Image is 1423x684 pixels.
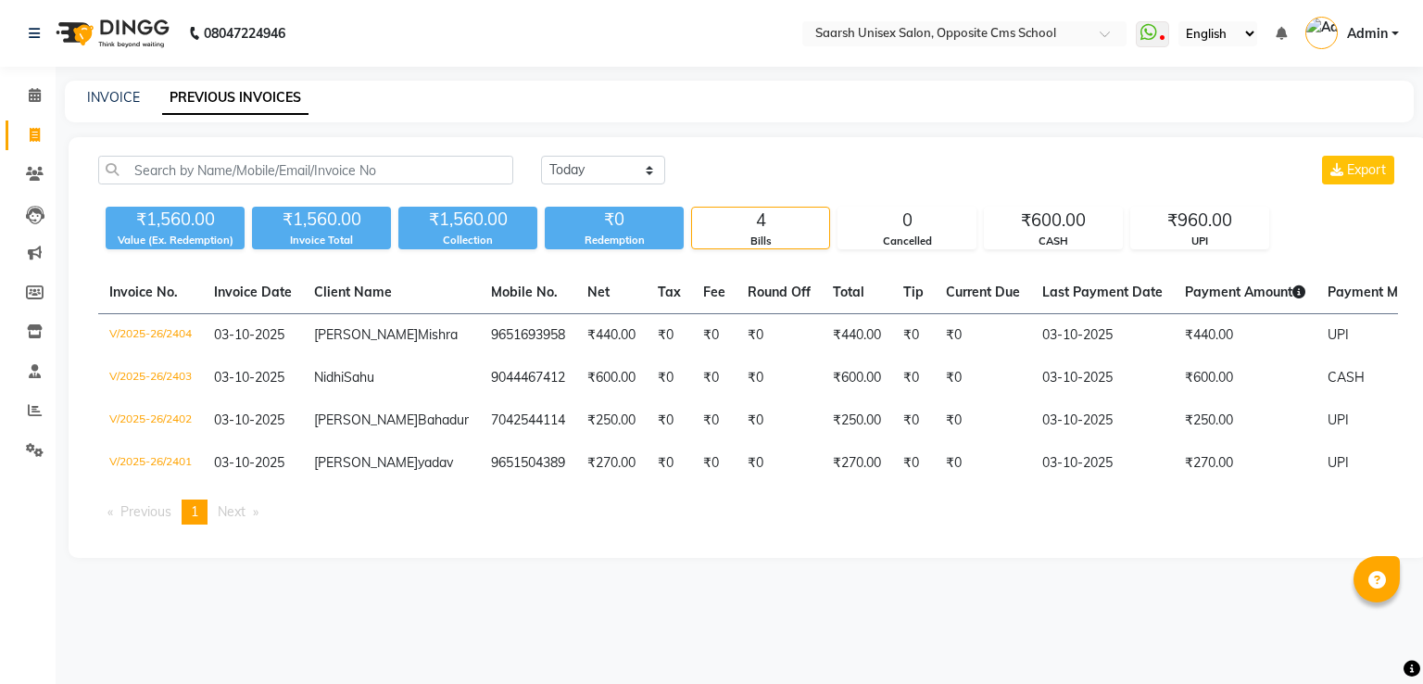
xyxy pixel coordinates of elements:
[106,233,245,248] div: Value (Ex. Redemption)
[418,412,469,428] span: Bahadur
[545,233,684,248] div: Redemption
[1174,357,1316,399] td: ₹600.00
[98,314,203,358] td: V/2025-26/2404
[214,412,284,428] span: 03-10-2025
[47,7,174,59] img: logo
[692,442,737,485] td: ₹0
[822,442,892,485] td: ₹270.00
[737,442,822,485] td: ₹0
[892,442,935,485] td: ₹0
[838,208,976,234] div: 0
[418,454,453,471] span: yadav
[903,284,924,300] span: Tip
[1174,442,1316,485] td: ₹270.00
[1328,326,1349,343] span: UPI
[935,399,1031,442] td: ₹0
[1185,284,1305,300] span: Payment Amount
[398,233,537,248] div: Collection
[703,284,725,300] span: Fee
[892,357,935,399] td: ₹0
[822,314,892,358] td: ₹440.00
[892,399,935,442] td: ₹0
[480,399,576,442] td: 7042544114
[109,284,178,300] span: Invoice No.
[314,412,418,428] span: [PERSON_NAME]
[1031,399,1174,442] td: 03-10-2025
[935,442,1031,485] td: ₹0
[692,208,829,234] div: 4
[1131,208,1268,234] div: ₹960.00
[214,369,284,386] span: 03-10-2025
[106,207,245,233] div: ₹1,560.00
[692,357,737,399] td: ₹0
[692,314,737,358] td: ₹0
[87,89,140,106] a: INVOICE
[214,454,284,471] span: 03-10-2025
[98,442,203,485] td: V/2025-26/2401
[692,399,737,442] td: ₹0
[576,314,647,358] td: ₹440.00
[748,284,811,300] span: Round Off
[204,7,285,59] b: 08047224946
[1174,314,1316,358] td: ₹440.00
[98,399,203,442] td: V/2025-26/2402
[252,207,391,233] div: ₹1,560.00
[191,503,198,520] span: 1
[398,207,537,233] div: ₹1,560.00
[1131,234,1268,249] div: UPI
[218,503,246,520] span: Next
[587,284,610,300] span: Net
[576,442,647,485] td: ₹270.00
[480,442,576,485] td: 9651504389
[1174,399,1316,442] td: ₹250.00
[1042,284,1163,300] span: Last Payment Date
[822,399,892,442] td: ₹250.00
[252,233,391,248] div: Invoice Total
[576,357,647,399] td: ₹600.00
[314,454,418,471] span: [PERSON_NAME]
[1328,369,1365,386] span: CASH
[658,284,681,300] span: Tax
[985,208,1122,234] div: ₹600.00
[1328,412,1349,428] span: UPI
[418,326,458,343] span: Mishra
[1322,156,1394,184] button: Export
[833,284,864,300] span: Total
[935,357,1031,399] td: ₹0
[838,234,976,249] div: Cancelled
[1347,24,1388,44] span: Admin
[647,357,692,399] td: ₹0
[545,207,684,233] div: ₹0
[822,357,892,399] td: ₹600.00
[314,369,344,386] span: Nidhi
[946,284,1020,300] span: Current Due
[892,314,935,358] td: ₹0
[491,284,558,300] span: Mobile No.
[647,399,692,442] td: ₹0
[98,500,1398,525] nav: Pagination
[985,234,1122,249] div: CASH
[1345,610,1404,665] iframe: chat widget
[647,442,692,485] td: ₹0
[1031,314,1174,358] td: 03-10-2025
[314,326,418,343] span: [PERSON_NAME]
[737,399,822,442] td: ₹0
[214,284,292,300] span: Invoice Date
[737,314,822,358] td: ₹0
[1031,357,1174,399] td: 03-10-2025
[1305,17,1338,49] img: Admin
[314,284,392,300] span: Client Name
[692,234,829,249] div: Bills
[480,357,576,399] td: 9044467412
[98,156,513,184] input: Search by Name/Mobile/Email/Invoice No
[344,369,374,386] span: Sahu
[162,82,309,115] a: PREVIOUS INVOICES
[480,314,576,358] td: 9651693958
[98,357,203,399] td: V/2025-26/2403
[214,326,284,343] span: 03-10-2025
[737,357,822,399] td: ₹0
[1328,454,1349,471] span: UPI
[576,399,647,442] td: ₹250.00
[647,314,692,358] td: ₹0
[120,503,171,520] span: Previous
